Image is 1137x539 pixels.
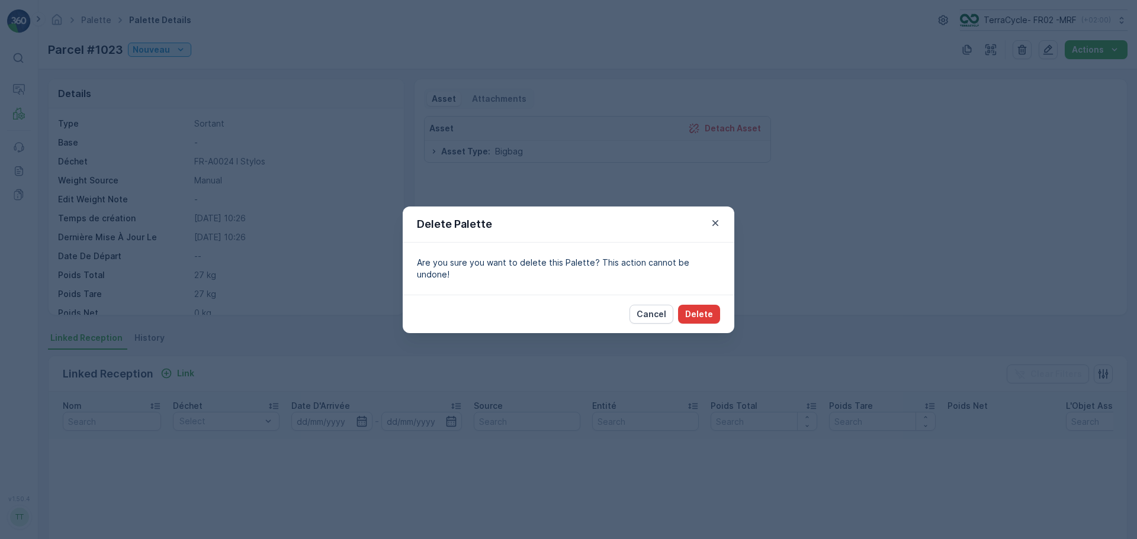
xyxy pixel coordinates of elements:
p: Delete Palette [417,216,492,233]
p: Delete [685,308,713,320]
p: Are you sure you want to delete this Palette? This action cannot be undone! [417,257,720,280]
button: Cancel [629,305,673,324]
button: Delete [678,305,720,324]
p: Cancel [637,308,666,320]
